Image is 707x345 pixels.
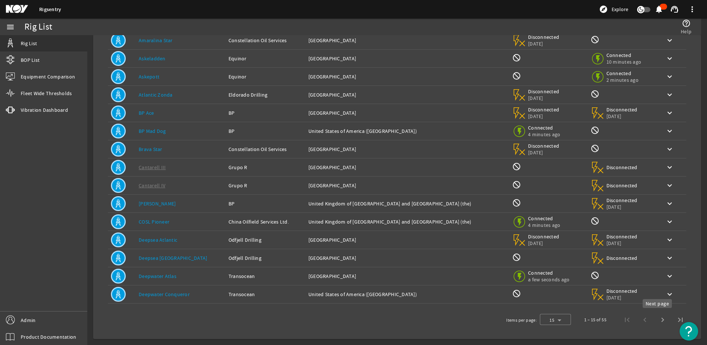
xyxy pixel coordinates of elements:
[139,73,159,80] a: Askepott
[665,145,674,154] mat-icon: keyboard_arrow_down
[528,40,559,47] span: [DATE]
[308,91,506,98] div: [GEOGRAPHIC_DATA]
[665,235,674,244] mat-icon: keyboard_arrow_down
[606,240,638,247] span: [DATE]
[229,37,302,44] div: Constellation Oil Services
[606,255,638,261] span: Disconnected
[528,95,559,101] span: [DATE]
[665,108,674,117] mat-icon: keyboard_arrow_down
[606,182,638,189] span: Disconnected
[139,128,166,134] a: BP Mad Dog
[139,91,173,98] a: Atlantic Zonda
[512,253,521,262] mat-icon: BOP Monitoring not available for this rig
[139,218,169,225] a: COSL Pioneer
[308,164,506,171] div: [GEOGRAPHIC_DATA]
[229,109,302,117] div: BP
[139,237,177,243] a: Deepsea Atlantic
[683,0,701,18] button: more_vert
[591,126,599,135] mat-icon: Rig Monitoring not available for this rig
[665,290,674,299] mat-icon: keyboard_arrow_down
[606,52,642,58] span: Connected
[528,233,559,240] span: Disconnected
[308,127,506,135] div: United States of America ([GEOGRAPHIC_DATA])
[308,218,506,225] div: United Kingdom of [GEOGRAPHIC_DATA] and [GEOGRAPHIC_DATA] (the)
[665,272,674,281] mat-icon: keyboard_arrow_down
[229,291,302,298] div: Transocean
[308,182,506,189] div: [GEOGRAPHIC_DATA]
[654,311,672,329] button: Next page
[596,3,631,15] button: Explore
[139,255,207,261] a: Deepsea [GEOGRAPHIC_DATA]
[139,164,166,171] a: Cantarell III
[229,254,302,262] div: Odfjell Drilling
[606,58,642,65] span: 10 minutes ago
[528,34,559,40] span: Disconnected
[654,5,663,14] mat-icon: notifications
[528,113,559,120] span: [DATE]
[512,180,521,189] mat-icon: BOP Monitoring not available for this rig
[665,217,674,226] mat-icon: keyboard_arrow_down
[599,5,608,14] mat-icon: explore
[606,288,638,294] span: Disconnected
[528,131,560,138] span: 4 minutes ago
[512,162,521,171] mat-icon: BOP Monitoring not available for this rig
[229,73,302,80] div: Equinor
[229,218,302,225] div: China Oilfield Services Ltd.
[512,198,521,207] mat-icon: BOP Monitoring not available for this rig
[584,316,606,324] div: 1 – 15 of 55
[528,215,560,222] span: Connected
[21,56,40,64] span: BOP List
[606,294,638,301] span: [DATE]
[665,90,674,99] mat-icon: keyboard_arrow_down
[665,181,674,190] mat-icon: keyboard_arrow_down
[528,106,559,113] span: Disconnected
[606,204,638,210] span: [DATE]
[229,164,302,171] div: Grupo R
[606,106,638,113] span: Disconnected
[139,110,154,116] a: BP Ace
[612,6,628,13] span: Explore
[606,70,639,77] span: Connected
[6,105,15,114] mat-icon: vibration
[6,23,15,31] mat-icon: menu
[308,200,506,207] div: United Kingdom of [GEOGRAPHIC_DATA] and [GEOGRAPHIC_DATA] (the)
[506,316,537,324] div: Items per page:
[229,182,302,189] div: Grupo R
[528,124,560,131] span: Connected
[528,240,559,247] span: [DATE]
[308,37,506,44] div: [GEOGRAPHIC_DATA]
[308,73,506,80] div: [GEOGRAPHIC_DATA]
[139,37,173,44] a: Amaralina Star
[512,289,521,298] mat-icon: BOP Monitoring not available for this rig
[139,273,176,279] a: Deepwater Atlas
[308,236,506,244] div: [GEOGRAPHIC_DATA]
[665,254,674,262] mat-icon: keyboard_arrow_down
[528,269,569,276] span: Connected
[591,144,599,153] mat-icon: Rig Monitoring not available for this rig
[591,217,599,225] mat-icon: Rig Monitoring not available for this rig
[528,276,569,283] span: a few seconds ago
[606,164,638,171] span: Disconnected
[21,40,37,47] span: Rig List
[139,291,190,298] a: Deepwater Conqueror
[229,200,302,207] div: BP
[591,271,599,280] mat-icon: Rig Monitoring not available for this rig
[681,28,691,35] span: Help
[512,71,521,80] mat-icon: BOP Monitoring not available for this rig
[229,236,302,244] div: Odfjell Drilling
[139,200,176,207] a: [PERSON_NAME]
[528,222,560,228] span: 4 minutes ago
[139,146,162,153] a: Brava Star
[24,23,52,31] div: Rig List
[665,54,674,63] mat-icon: keyboard_arrow_down
[672,311,689,329] button: Last page
[665,127,674,135] mat-icon: keyboard_arrow_down
[308,145,506,153] div: [GEOGRAPHIC_DATA]
[21,106,68,114] span: Vibration Dashboard
[229,127,302,135] div: BP
[229,272,302,280] div: Transocean
[606,113,638,120] span: [DATE]
[591,35,599,44] mat-icon: Rig Monitoring not available for this rig
[139,55,166,62] a: Askeladden
[21,90,72,97] span: Fleet Wide Thresholds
